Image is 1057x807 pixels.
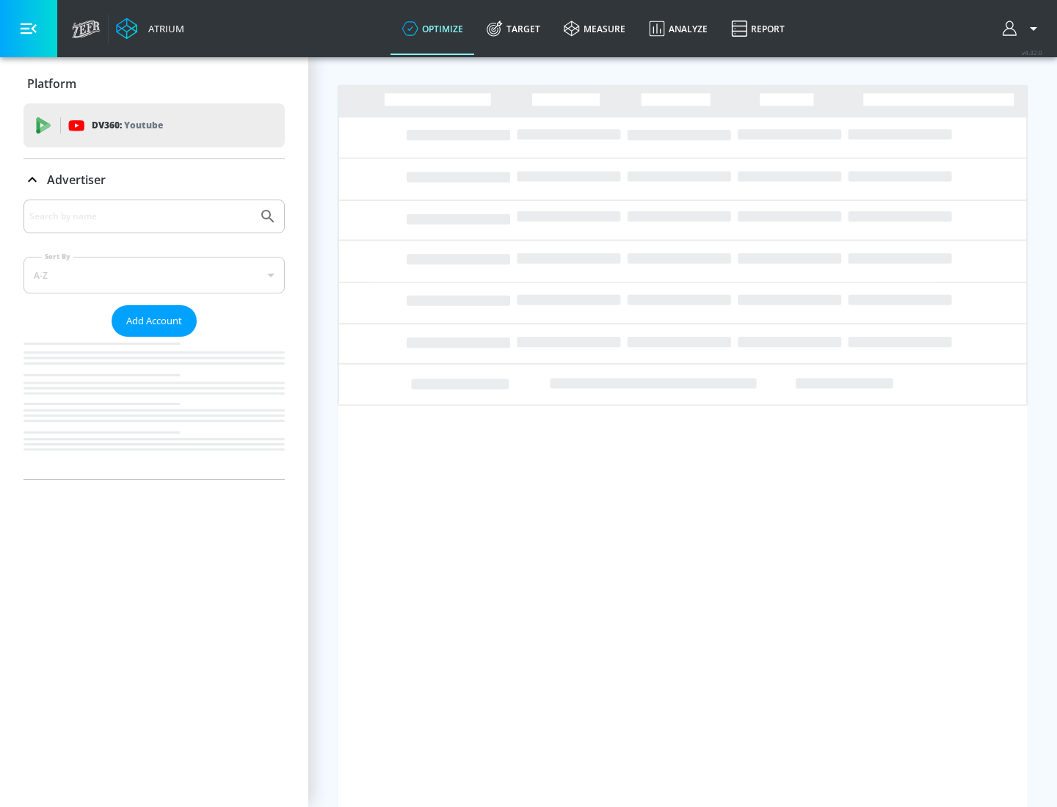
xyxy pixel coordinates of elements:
div: Platform [23,63,285,104]
div: A-Z [23,257,285,293]
p: Youtube [124,117,163,133]
label: Sort By [42,252,73,261]
span: Add Account [126,313,182,329]
a: Target [475,2,552,55]
div: DV360: Youtube [23,103,285,147]
a: optimize [391,2,475,55]
a: Atrium [116,18,184,40]
div: Advertiser [23,159,285,200]
p: Platform [27,76,76,92]
div: Advertiser [23,200,285,479]
a: measure [552,2,637,55]
a: Analyze [637,2,719,55]
nav: list of Advertiser [23,337,285,479]
button: Add Account [112,305,197,337]
div: Atrium [142,22,184,35]
p: Advertiser [47,172,106,188]
p: DV360: [92,117,163,134]
span: v 4.32.0 [1022,48,1042,56]
a: Report [719,2,796,55]
input: Search by name [29,207,252,226]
